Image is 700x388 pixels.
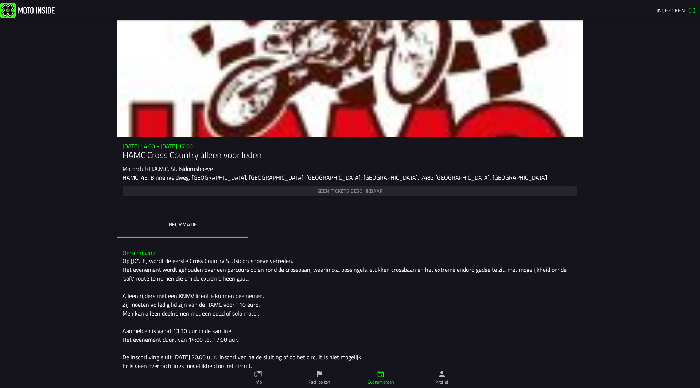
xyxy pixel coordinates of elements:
[122,250,577,256] h3: Omschrijving
[367,379,394,385] ion-label: Evenementen
[122,173,547,182] ion-text: HAMC, 45, Binnenveldweg, [GEOGRAPHIC_DATA], [GEOGRAPHIC_DATA], [GEOGRAPHIC_DATA], [GEOGRAPHIC_DAT...
[167,220,197,228] ion-label: Informatie
[122,256,577,370] div: Op [DATE] wordt de eerste Cross Country St. Isidorushoeve verreden. Het evenement wordt gehouden ...
[254,370,262,378] ion-icon: paper
[438,370,446,378] ion-icon: person
[315,370,323,378] ion-icon: flag
[122,164,213,173] ion-text: Motorclub H.A.M.C. St. Isidorushoeve
[657,7,685,14] span: Inchecken
[653,4,699,16] a: Incheckenqr scanner
[122,150,577,160] h1: HAMC Cross Country alleen voor leden
[254,379,262,385] ion-label: Info
[377,370,385,378] ion-icon: calendar
[122,143,577,150] h3: [DATE] 14:00 - [DATE] 17:00
[435,379,448,385] ion-label: Profiel
[308,379,330,385] ion-label: Faciliteiten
